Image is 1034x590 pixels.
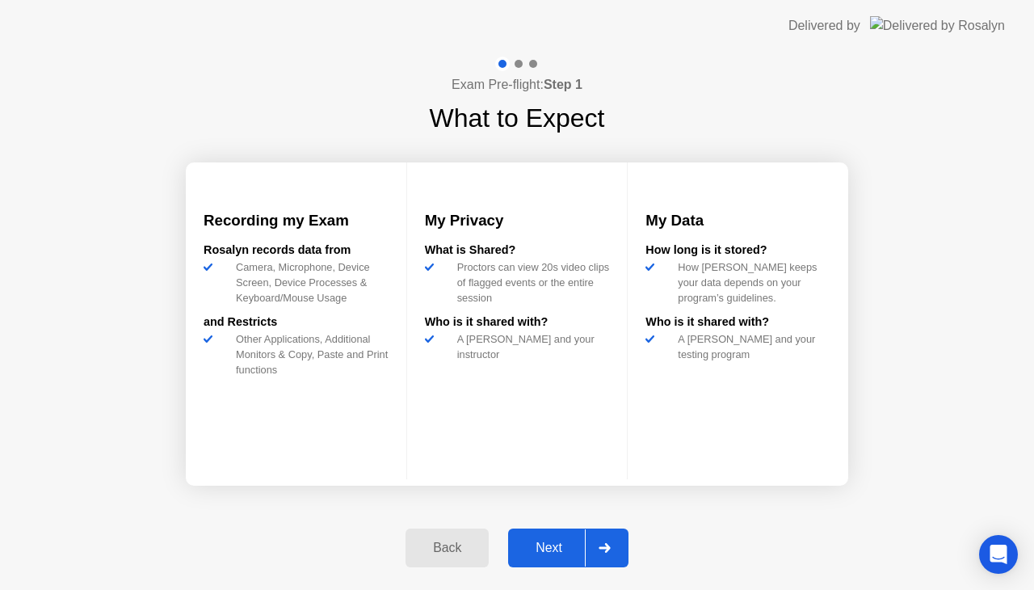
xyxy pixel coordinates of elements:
[229,259,389,306] div: Camera, Microphone, Device Screen, Device Processes & Keyboard/Mouse Usage
[204,242,389,259] div: Rosalyn records data from
[229,331,389,378] div: Other Applications, Additional Monitors & Copy, Paste and Print functions
[788,16,860,36] div: Delivered by
[979,535,1018,574] div: Open Intercom Messenger
[544,78,582,91] b: Step 1
[451,331,610,362] div: A [PERSON_NAME] and your instructor
[645,242,830,259] div: How long is it stored?
[410,541,484,555] div: Back
[671,259,830,306] div: How [PERSON_NAME] keeps your data depends on your program’s guidelines.
[452,75,582,95] h4: Exam Pre-flight:
[425,209,610,232] h3: My Privacy
[425,242,610,259] div: What is Shared?
[645,209,830,232] h3: My Data
[406,529,489,567] button: Back
[425,314,610,331] div: Who is it shared with?
[645,314,830,331] div: Who is it shared with?
[430,99,605,137] h1: What to Expect
[204,314,389,331] div: and Restricts
[671,331,830,362] div: A [PERSON_NAME] and your testing program
[204,209,389,232] h3: Recording my Exam
[451,259,610,306] div: Proctors can view 20s video clips of flagged events or the entire session
[870,16,1005,35] img: Delivered by Rosalyn
[513,541,585,555] div: Next
[508,529,628,567] button: Next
